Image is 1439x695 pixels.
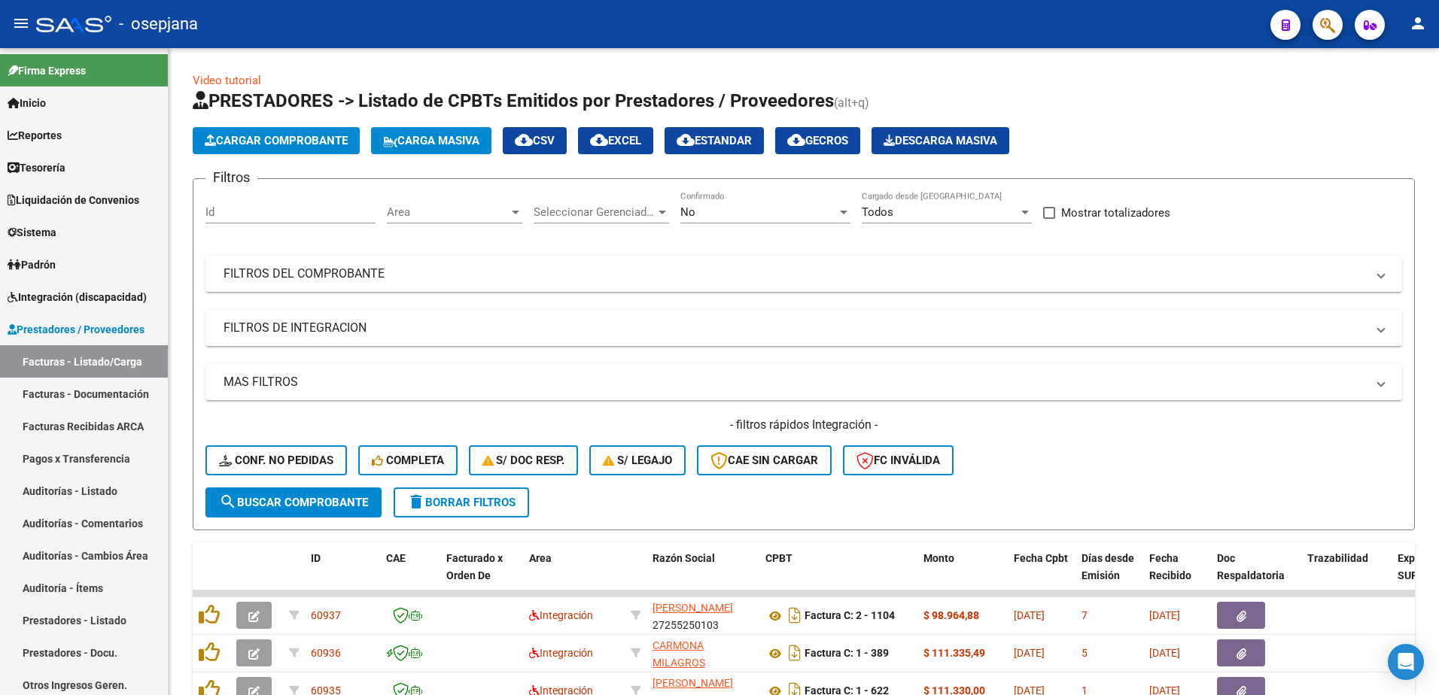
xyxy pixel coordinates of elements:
[224,266,1366,282] mat-panel-title: FILTROS DEL COMPROBANTE
[469,445,579,475] button: S/ Doc Resp.
[8,127,62,144] span: Reportes
[311,647,341,659] span: 60936
[219,493,237,511] mat-icon: search
[205,167,257,188] h3: Filtros
[1409,14,1427,32] mat-icon: person
[446,552,503,581] span: Facturado x Orden De
[515,131,533,149] mat-icon: cloud_download
[380,542,440,609] datatable-header-cell: CAE
[529,552,552,564] span: Area
[1149,647,1180,659] span: [DATE]
[407,493,425,511] mat-icon: delete
[775,127,860,154] button: Gecros
[482,454,565,467] span: S/ Doc Resp.
[193,90,834,111] span: PRESTADORES -> Listado de CPBTs Emitidos por Prestadores / Proveedores
[862,205,893,219] span: Todos
[697,445,832,475] button: CAE SIN CARGAR
[515,134,555,147] span: CSV
[1082,552,1134,581] span: Días desde Emisión
[1149,609,1180,621] span: [DATE]
[677,134,752,147] span: Estandar
[1217,552,1285,581] span: Doc Respaldatoria
[578,127,653,154] button: EXCEL
[219,496,368,509] span: Buscar Comprobante
[872,127,1009,154] app-download-masive: Descarga masiva de comprobantes (adjuntos)
[590,131,608,149] mat-icon: cloud_download
[8,224,56,241] span: Sistema
[787,134,848,147] span: Gecros
[1075,542,1143,609] datatable-header-cell: Días desde Emisión
[224,374,1366,390] mat-panel-title: MAS FILTROS
[1014,609,1045,621] span: [DATE]
[440,542,523,609] datatable-header-cell: Facturado x Orden De
[1082,609,1088,621] span: 7
[371,127,491,154] button: Carga Masiva
[383,134,479,147] span: Carga Masiva
[1307,552,1368,564] span: Trazabilidad
[224,320,1366,336] mat-panel-title: FILTROS DE INTEGRACION
[590,134,641,147] span: EXCEL
[653,602,733,614] span: [PERSON_NAME]
[523,542,625,609] datatable-header-cell: Area
[653,639,705,669] span: CARMONA MILAGROS
[1143,542,1211,609] datatable-header-cell: Fecha Recibido
[1014,552,1068,564] span: Fecha Cpbt
[386,552,406,564] span: CAE
[387,205,509,219] span: Area
[8,321,145,338] span: Prestadores / Proveedores
[653,599,753,631] div: 27255250103
[219,454,333,467] span: Conf. no pedidas
[119,8,198,41] span: - osepjana
[646,542,759,609] datatable-header-cell: Razón Social
[1014,647,1045,659] span: [DATE]
[534,205,656,219] span: Seleccionar Gerenciador
[205,417,1402,433] h4: - filtros rápidos Integración -
[805,610,895,622] strong: Factura C: 2 - 1104
[653,552,715,564] span: Razón Social
[1211,542,1301,609] datatable-header-cell: Doc Respaldatoria
[1061,204,1170,222] span: Mostrar totalizadores
[805,648,889,660] strong: Factura C: 1 - 389
[759,542,917,609] datatable-header-cell: CPBT
[653,677,733,689] span: [PERSON_NAME]
[1149,552,1191,581] span: Fecha Recibido
[653,637,753,669] div: 27384369443
[677,131,695,149] mat-icon: cloud_download
[8,192,139,208] span: Liquidación de Convenios
[205,445,347,475] button: Conf. no pedidas
[193,127,360,154] button: Cargar Comprobante
[603,454,672,467] span: S/ legajo
[529,609,593,621] span: Integración
[8,95,46,111] span: Inicio
[311,609,341,621] span: 60937
[1301,542,1392,609] datatable-header-cell: Trazabilidad
[785,641,805,665] i: Descargar documento
[785,603,805,627] i: Descargar documento
[923,552,954,564] span: Monto
[8,159,65,176] span: Tesorería
[710,454,818,467] span: CAE SIN CARGAR
[834,96,869,110] span: (alt+q)
[765,552,793,564] span: CPBT
[205,310,1402,346] mat-expansion-panel-header: FILTROS DE INTEGRACION
[8,62,86,79] span: Firma Express
[193,74,261,87] a: Video tutorial
[1388,644,1424,680] div: Open Intercom Messenger
[884,134,997,147] span: Descarga Masiva
[394,487,529,517] button: Borrar Filtros
[680,205,695,219] span: No
[923,609,979,621] strong: $ 98.964,88
[856,454,940,467] span: FC Inválida
[8,256,56,273] span: Padrón
[311,552,321,564] span: ID
[589,445,686,475] button: S/ legajo
[205,364,1402,400] mat-expansion-panel-header: MAS FILTROS
[529,647,593,659] span: Integración
[205,256,1402,292] mat-expansion-panel-header: FILTROS DEL COMPROBANTE
[205,487,382,517] button: Buscar Comprobante
[872,127,1009,154] button: Descarga Masiva
[665,127,764,154] button: Estandar
[923,647,985,659] strong: $ 111.335,49
[843,445,954,475] button: FC Inválida
[12,14,30,32] mat-icon: menu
